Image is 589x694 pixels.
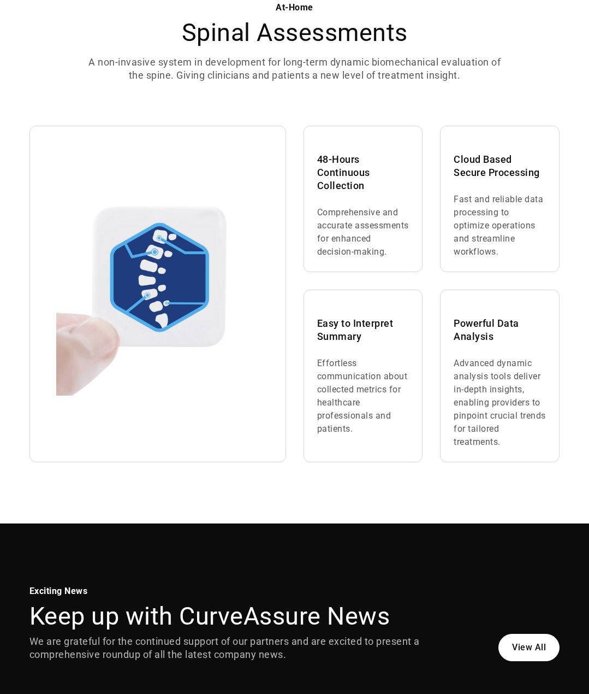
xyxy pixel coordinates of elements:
[454,193,546,258] p: Fast and reliable data processing to optimize operations and streamline workflows.
[85,56,504,82] p: A non-invasive system in development for long-term dynamic biomechanical evaluation of the spine....
[317,357,409,436] p: Effortless communication about collected metrics for healthcare professionals and patients.
[454,357,546,449] p: Advanced dynamic analysis tools deliver in-depth insights, enabling providers to pinpoint crucial...
[317,206,409,258] p: Comprehensive and accurate assessments for enhanced decision-making.
[29,585,449,598] div: Exciting News
[317,153,409,192] h3: 48-Hours Continuous Collection
[498,634,560,661] a: View All
[85,19,504,47] h2: Spinal Assessments
[29,602,449,631] h2: Keep up with CurveAssure News
[29,635,449,661] p: We are grateful for the continued support of our partners and are excited to present a comprehens...
[317,317,409,343] h3: Easy to Interpret Summary
[454,153,546,179] h3: Cloud Based Secure Processing
[85,1,504,14] div: At-Home
[454,317,546,343] h3: Powerful Data Analysis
